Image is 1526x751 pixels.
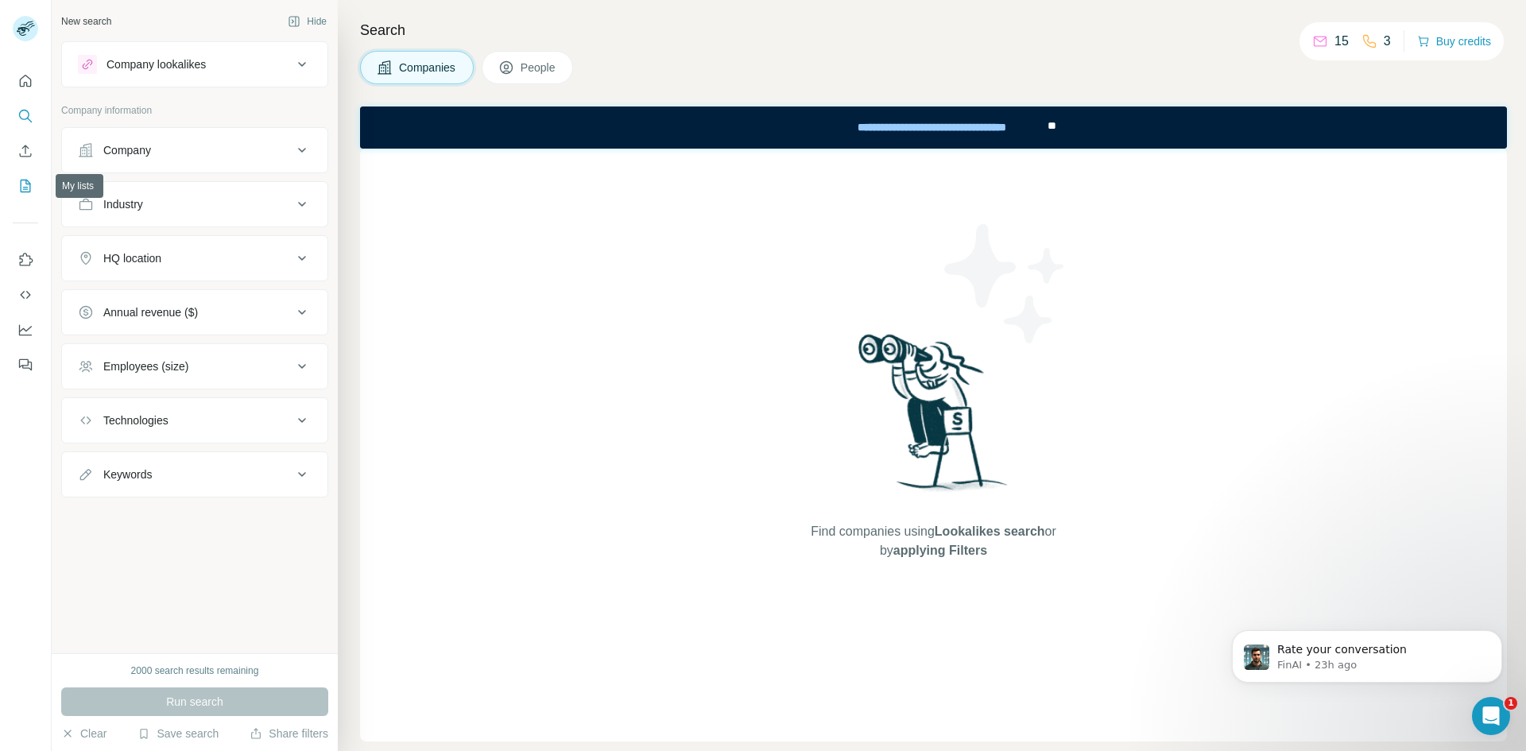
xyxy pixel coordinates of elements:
[360,19,1507,41] h4: Search
[70,106,292,153] div: I used up 1800 of my search results downloaded the file and now It is in some werid format
[13,350,38,379] button: Feedback
[103,358,188,374] div: Employees (size)
[360,106,1507,149] iframe: Banner
[25,355,292,402] div: Make sure your file is saved in UTF-8/Unicode format - sometimes that can cause weird formatting ...
[13,174,305,468] div: FinAI says…
[76,508,88,521] button: Upload attachment
[935,525,1045,538] span: Lookalikes search
[13,174,305,466] div: That's frustrating! When you download search results from our app, it should come as a proper CSV...
[61,14,111,29] div: New search
[103,196,143,212] div: Industry
[25,410,292,457] div: What exactly does the file look like when you open it? Is it showing strange characters, or is it...
[13,468,261,565] div: I'm sorry for the trouble with the file format and hope my previous info was helpful. Could you d...
[399,60,457,75] span: Companies
[115,218,128,230] a: Source reference 10775381:
[13,172,38,200] button: My lists
[25,184,292,230] div: That's frustrating! When you download search results from our app, it should come as a proper CSV...
[25,27,292,74] div: Which specific file are you referring to? Are you downloading from the Surfe App or working with ...
[103,466,152,482] div: Keywords
[25,508,37,521] button: Emoji picker
[57,96,305,162] div: I used up 1800 of my search results downloaded the file and now It is in some werid format
[521,60,557,75] span: People
[13,468,305,567] div: FinAI says…
[934,212,1077,355] img: Surfe Illustration - Stars
[249,6,279,37] button: Home
[103,304,198,320] div: Annual revenue ($)
[103,250,161,266] div: HQ location
[62,455,327,494] button: Keywords
[25,238,292,347] div: The file format depends on how you downloaded it. If you selected profiles and added them to a li...
[1505,697,1517,710] span: 1
[1417,30,1491,52] button: Buy credits
[250,726,328,741] button: Share filters
[103,142,151,158] div: Company
[62,239,327,277] button: HQ location
[103,412,168,428] div: Technologies
[273,501,298,527] button: Send a message…
[62,347,327,385] button: Employees (size)
[10,6,41,37] button: go back
[61,103,328,118] p: Company information
[1208,597,1526,708] iframe: Intercom notifications message
[62,401,327,439] button: Technologies
[50,508,63,521] button: Gif picker
[131,664,259,678] div: 2000 search results remaining
[13,96,305,175] div: krzysztof.dybus@andrewex.com says…
[13,246,38,274] button: Use Surfe on LinkedIn
[62,45,327,83] button: Company lookalikes
[1334,32,1349,51] p: 15
[62,185,327,223] button: Industry
[45,9,71,34] img: Profile image for FinAI
[14,474,304,501] textarea: Message…
[13,281,38,309] button: Use Surfe API
[62,131,327,169] button: Company
[279,6,308,35] div: Close
[77,15,109,27] h1: FinAI
[277,10,338,33] button: Hide
[13,102,38,130] button: Search
[61,726,107,741] button: Clear
[101,508,114,521] button: Start recording
[13,315,38,344] button: Dashboard
[893,544,987,557] span: applying Filters
[1384,32,1391,51] p: 3
[1472,697,1510,735] iframe: Intercom live chat
[851,330,1017,507] img: Surfe Illustration - Woman searching with binoculars
[13,137,38,165] button: Enrich CSV
[62,293,327,331] button: Annual revenue ($)
[107,56,206,72] div: Company lookalikes
[129,389,141,401] a: Source reference 9734390:
[806,522,1060,560] span: Find companies using or by
[145,437,172,464] button: Scroll to bottom
[13,67,38,95] button: Quick start
[137,726,219,741] button: Save search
